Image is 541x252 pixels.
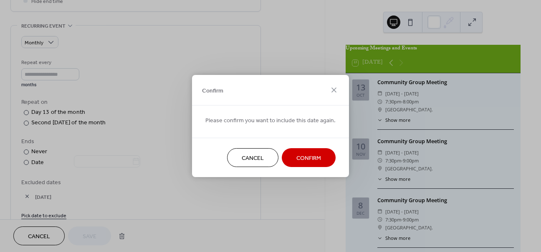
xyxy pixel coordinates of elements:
button: Confirm [282,148,336,167]
button: Cancel [227,148,278,167]
span: Confirm [296,154,321,163]
span: Please confirm you want to include this date again. [205,116,336,125]
span: Confirm [202,86,223,95]
span: Cancel [242,154,264,163]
